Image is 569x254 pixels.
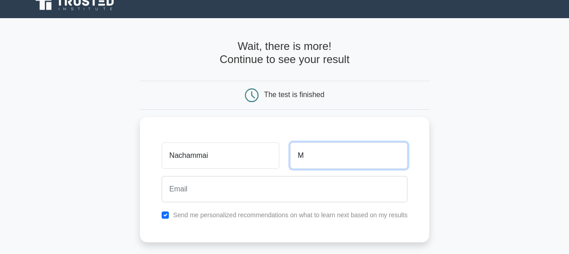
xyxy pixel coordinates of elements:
[290,142,407,169] input: Last name
[264,91,324,98] div: The test is finished
[162,142,279,169] input: First name
[162,176,407,202] input: Email
[140,40,429,66] h4: Wait, there is more! Continue to see your result
[173,211,407,219] label: Send me personalized recommendations on what to learn next based on my results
